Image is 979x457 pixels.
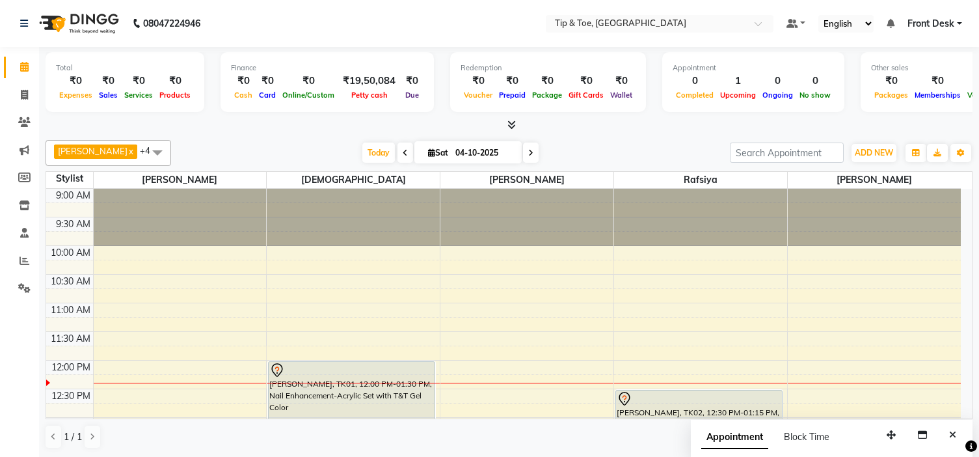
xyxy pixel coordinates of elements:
[156,74,194,89] div: ₹0
[348,90,391,100] span: Petty cash
[279,90,338,100] span: Online/Custom
[717,74,759,89] div: 1
[871,74,911,89] div: ₹0
[48,275,93,288] div: 10:30 AM
[362,143,395,163] span: Today
[401,74,423,89] div: ₹0
[614,172,787,188] span: Rafsiya
[64,430,82,444] span: 1 / 1
[267,172,440,188] span: [DEMOGRAPHIC_DATA]
[127,146,133,156] a: x
[121,74,156,89] div: ₹0
[461,74,496,89] div: ₹0
[871,90,911,100] span: Packages
[907,17,954,31] span: Front Desk
[730,143,844,163] input: Search Appointment
[911,90,964,100] span: Memberships
[529,90,565,100] span: Package
[565,90,607,100] span: Gift Cards
[855,148,893,158] span: ADD NEW
[338,74,401,89] div: ₹19,50,084
[759,90,796,100] span: Ongoing
[784,431,829,443] span: Block Time
[425,148,451,158] span: Sat
[852,144,896,162] button: ADD NEW
[56,90,96,100] span: Expenses
[231,74,256,89] div: ₹0
[496,74,529,89] div: ₹0
[701,426,768,449] span: Appointment
[53,217,93,231] div: 9:30 AM
[96,90,121,100] span: Sales
[33,5,122,42] img: logo
[911,74,964,89] div: ₹0
[156,90,194,100] span: Products
[461,90,496,100] span: Voucher
[58,146,127,156] span: [PERSON_NAME]
[796,90,834,100] span: No show
[607,90,636,100] span: Wallet
[256,90,279,100] span: Card
[49,389,93,403] div: 12:30 PM
[565,74,607,89] div: ₹0
[140,145,160,156] span: +4
[673,62,834,74] div: Appointment
[402,90,422,100] span: Due
[451,143,516,163] input: 2025-10-04
[48,332,93,346] div: 11:30 AM
[607,74,636,89] div: ₹0
[616,391,782,432] div: [PERSON_NAME], TK02, 12:30 PM-01:15 PM, Nail Maintenance-Acrylic Tip Repair
[496,90,529,100] span: Prepaid
[49,361,93,374] div: 12:00 PM
[46,172,93,186] div: Stylist
[269,362,435,446] div: [PERSON_NAME], TK01, 12:00 PM-01:30 PM, Nail Enhancement-Acrylic Set with T&T Gel Color
[759,74,796,89] div: 0
[440,172,613,188] span: [PERSON_NAME]
[788,172,961,188] span: [PERSON_NAME]
[96,74,121,89] div: ₹0
[53,189,93,202] div: 9:00 AM
[94,172,267,188] span: [PERSON_NAME]
[279,74,338,89] div: ₹0
[54,418,93,432] div: 1:00 PM
[143,5,200,42] b: 08047224946
[231,90,256,100] span: Cash
[529,74,565,89] div: ₹0
[673,90,717,100] span: Completed
[48,303,93,317] div: 11:00 AM
[256,74,279,89] div: ₹0
[56,62,194,74] div: Total
[943,425,962,445] button: Close
[673,74,717,89] div: 0
[231,62,423,74] div: Finance
[56,74,96,89] div: ₹0
[461,62,636,74] div: Redemption
[48,246,93,260] div: 10:00 AM
[121,90,156,100] span: Services
[717,90,759,100] span: Upcoming
[796,74,834,89] div: 0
